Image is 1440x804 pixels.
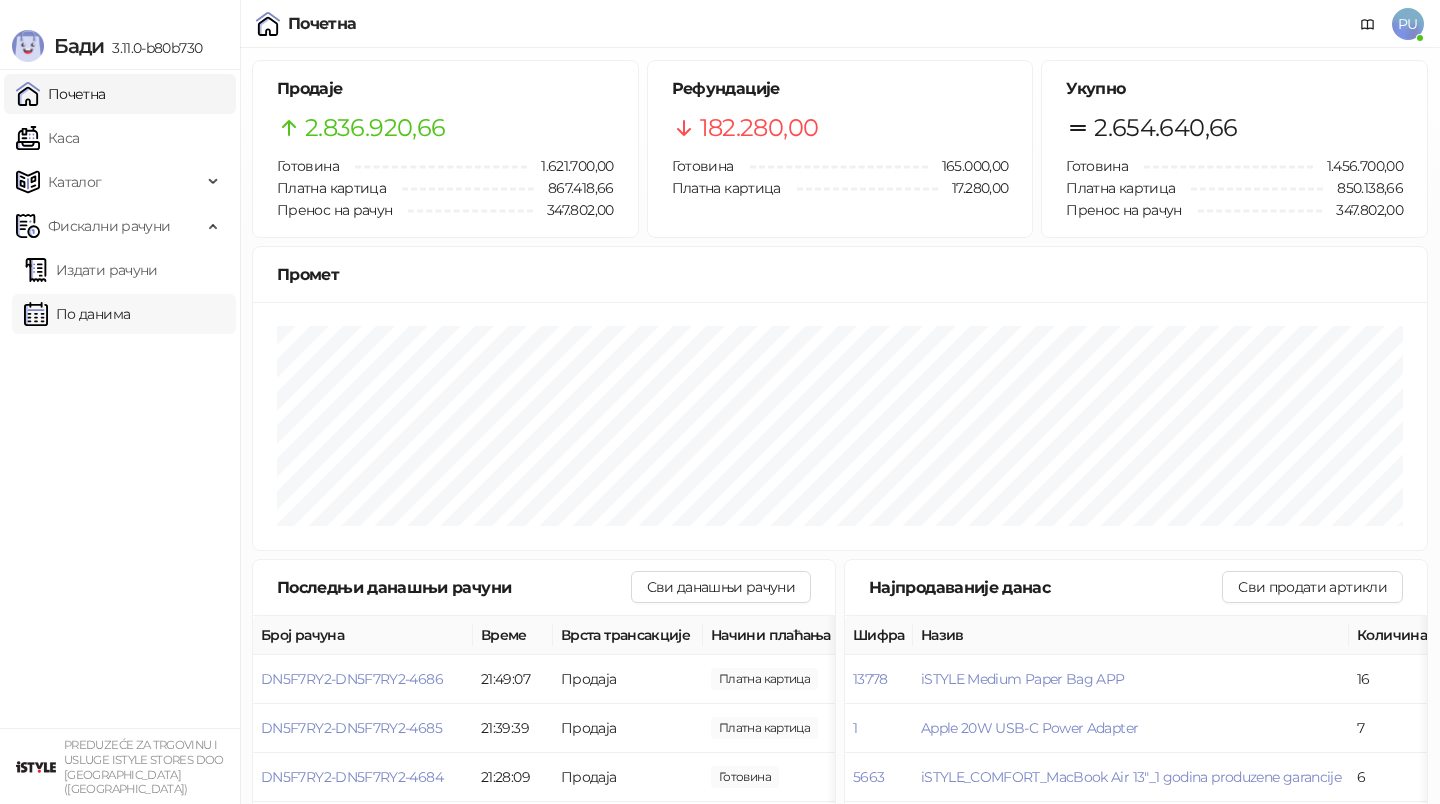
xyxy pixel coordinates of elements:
[473,616,553,655] th: Време
[928,155,1009,177] span: 165.000,00
[853,719,857,737] button: 1
[277,77,614,101] h5: Продаје
[305,109,445,147] span: 2.836.920,66
[631,571,811,603] button: Сви данашњи рачуни
[48,162,102,202] span: Каталог
[1066,179,1175,197] span: Платна картица
[16,74,106,114] a: Почетна
[845,616,913,655] th: Шифра
[473,753,553,802] td: 21:28:09
[104,39,202,57] span: 3.11.0-b80b730
[1323,177,1403,199] span: 850.138,66
[24,294,130,334] a: По данима
[938,177,1008,199] span: 17.280,00
[711,668,818,690] span: 30.000,00
[672,179,781,197] span: Платна картица
[16,118,79,158] a: Каса
[473,704,553,753] td: 21:39:39
[533,199,614,221] span: 347.802,00
[473,655,553,704] td: 21:49:07
[527,155,613,177] span: 1.621.700,00
[12,30,44,62] img: Logo
[1349,704,1435,753] td: 7
[553,704,703,753] td: Продаја
[1349,753,1435,802] td: 6
[1349,655,1435,704] td: 16
[672,77,1009,101] h5: Рефундације
[711,717,818,739] span: 148.901,00
[1066,77,1403,101] h5: Укупно
[261,670,443,688] button: DN5F7RY2-DN5F7RY2-4686
[1313,155,1403,177] span: 1.456.700,00
[553,616,703,655] th: Врста трансакције
[24,250,158,290] a: Издати рачуни
[921,719,1138,737] button: Apple 20W USB-C Power Adapter
[1322,199,1403,221] span: 347.802,00
[853,670,888,688] button: 13778
[1392,8,1424,40] span: PU
[1352,8,1384,40] a: Документација
[277,179,386,197] span: Платна картица
[277,262,1403,287] div: Промет
[1222,571,1403,603] button: Сви продати артикли
[253,616,473,655] th: Број рачуна
[672,157,734,175] span: Готовина
[534,177,614,199] span: 867.418,66
[553,655,703,704] td: Продаја
[277,575,631,600] div: Последњи данашњи рачуни
[54,34,104,58] span: Бади
[853,768,884,786] button: 5663
[711,766,779,788] span: 78.500,00
[1066,157,1128,175] span: Готовина
[700,109,819,147] span: 182.280,00
[288,16,357,32] div: Почетна
[16,747,56,787] img: 64x64-companyLogo-77b92cf4-9946-4f36-9751-bf7bb5fd2c7d.png
[48,206,170,246] span: Фискални рачуни
[553,753,703,802] td: Продаја
[1094,109,1237,147] span: 2.654.640,66
[1349,616,1435,655] th: Количина
[921,768,1341,786] button: iSTYLE_COMFORT_MacBook Air 13"_1 godina produzene garancije
[921,670,1125,688] button: iSTYLE Medium Paper Bag APP
[869,575,1222,600] div: Најпродаваније данас
[261,719,442,737] button: DN5F7RY2-DN5F7RY2-4685
[64,738,224,796] small: PREDUZEĆE ZA TRGOVINU I USLUGE ISTYLE STORES DOO [GEOGRAPHIC_DATA] ([GEOGRAPHIC_DATA])
[1066,201,1181,219] span: Пренос на рачун
[913,616,1349,655] th: Назив
[277,201,392,219] span: Пренос на рачун
[261,768,443,786] button: DN5F7RY2-DN5F7RY2-4684
[277,157,339,175] span: Готовина
[703,616,903,655] th: Начини плаћања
